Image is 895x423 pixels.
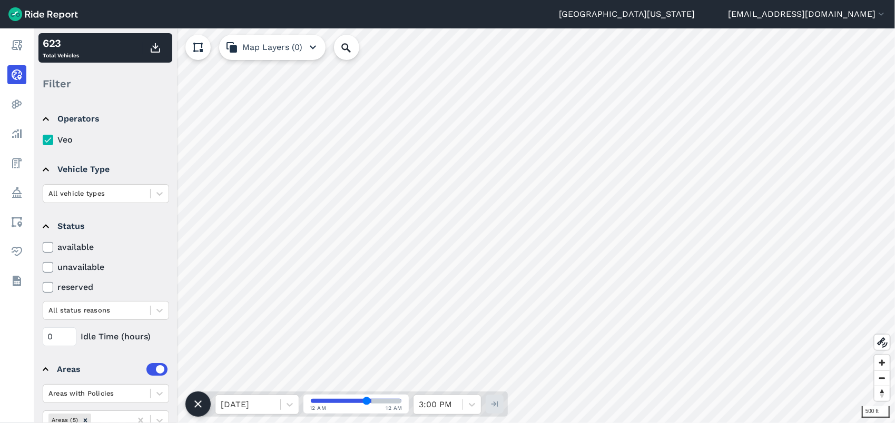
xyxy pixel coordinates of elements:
[43,35,79,51] div: 623
[862,406,890,418] div: 500 ft
[43,241,169,254] label: available
[7,213,26,231] a: Areas
[43,261,169,274] label: unavailable
[7,36,26,55] a: Report
[34,28,895,423] canvas: Map
[43,35,79,61] div: Total Vehicles
[57,363,168,376] div: Areas
[874,355,890,370] button: Zoom in
[559,8,695,21] a: [GEOGRAPHIC_DATA][US_STATE]
[219,35,326,60] button: Map Layers (0)
[7,154,26,173] a: Fees
[43,104,168,134] summary: Operators
[7,242,26,261] a: Health
[43,281,169,294] label: reserved
[7,65,26,84] a: Realtime
[43,155,168,184] summary: Vehicle Type
[7,95,26,114] a: Heatmaps
[43,211,168,241] summary: Status
[43,327,169,346] div: Idle Time (hours)
[728,8,887,21] button: [EMAIL_ADDRESS][DOMAIN_NAME]
[7,124,26,143] a: Analyze
[386,404,403,412] span: 12 AM
[7,271,26,290] a: Datasets
[43,134,169,146] label: Veo
[310,404,327,412] span: 12 AM
[334,35,376,60] input: Search Location or Vehicles
[43,355,168,384] summary: Areas
[38,67,172,100] div: Filter
[874,386,890,401] button: Reset bearing to north
[7,183,26,202] a: Policy
[8,7,78,21] img: Ride Report
[874,370,890,386] button: Zoom out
